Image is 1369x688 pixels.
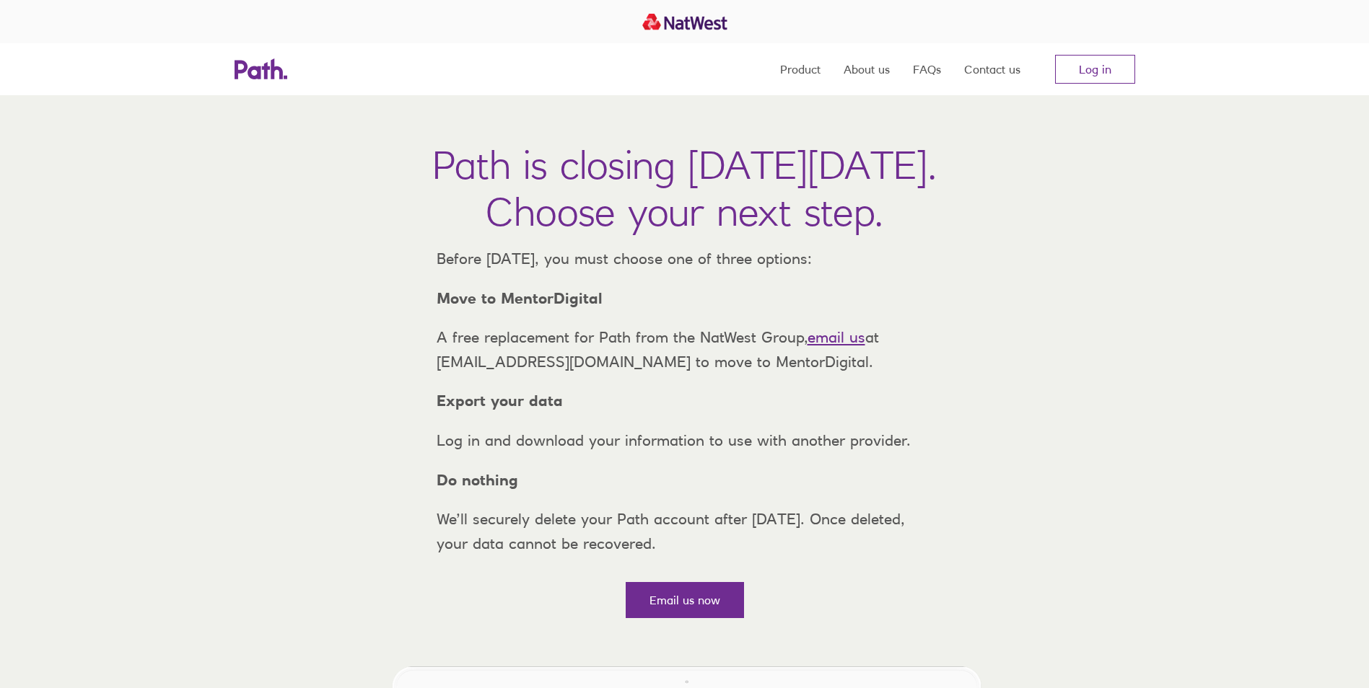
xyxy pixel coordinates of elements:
a: Log in [1055,55,1135,84]
h1: Path is closing [DATE][DATE]. Choose your next step. [432,141,937,235]
a: About us [844,43,890,95]
p: We’ll securely delete your Path account after [DATE]. Once deleted, your data cannot be recovered. [425,507,945,555]
a: email us [808,328,865,346]
a: FAQs [913,43,941,95]
strong: Do nothing [437,471,518,489]
strong: Move to MentorDigital [437,289,603,307]
a: Product [780,43,821,95]
p: A free replacement for Path from the NatWest Group, at [EMAIL_ADDRESS][DOMAIN_NAME] to move to Me... [425,325,945,374]
p: Log in and download your information to use with another provider. [425,428,945,453]
a: Email us now [626,582,744,618]
strong: Export your data [437,392,563,410]
p: Before [DATE], you must choose one of three options: [425,247,945,271]
a: Contact us [964,43,1020,95]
